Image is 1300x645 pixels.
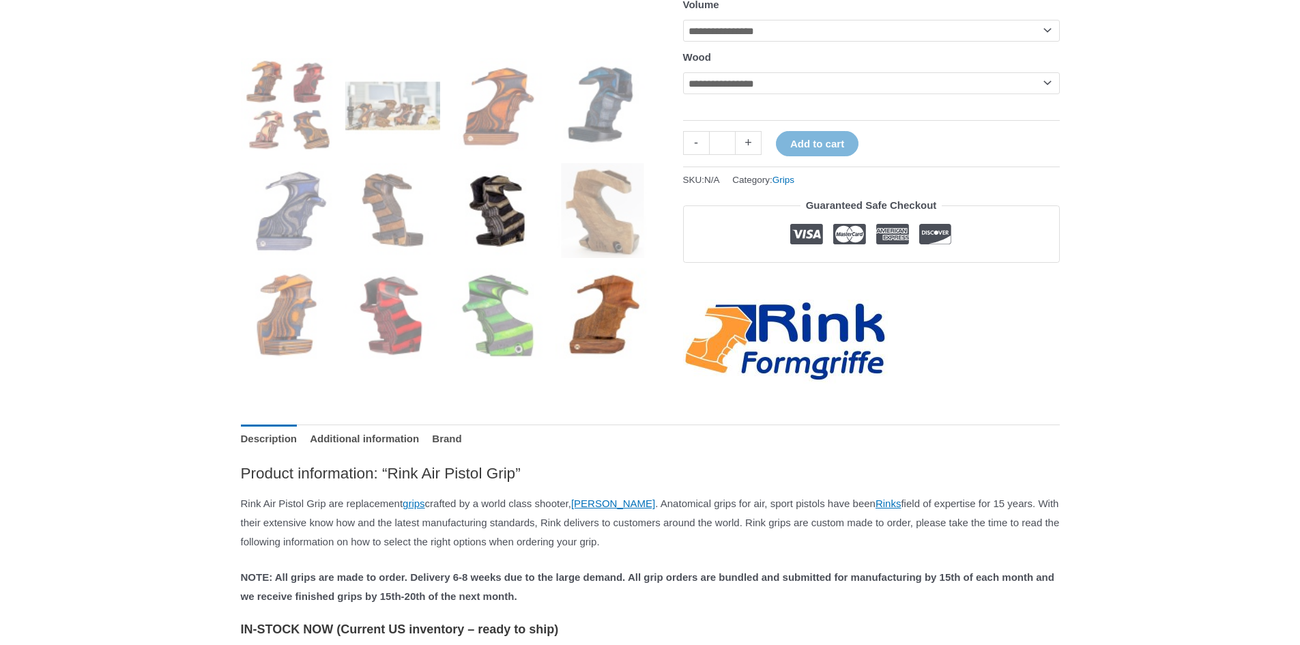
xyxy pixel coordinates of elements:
img: Rink Air Pistol Grip - Image 9 [241,268,336,363]
img: Rink Air Pistol Grip - Image 6 [345,163,440,258]
img: Rink Air Pistol Grip - Image 12 [555,268,650,363]
a: grips [403,498,425,509]
legend: Guaranteed Safe Checkout [800,196,942,215]
a: Rinks [876,498,901,509]
strong: IN-STOCK NOW (Current US inventory – ready to ship) [241,622,559,636]
input: Product quantity [709,131,736,155]
a: Additional information [310,425,419,454]
img: Rink Air Pistol Grip - Image 5 [241,163,336,258]
img: Rink Air Pistol Grip - Image 7 [450,163,545,258]
iframe: Customer reviews powered by Trustpilot [683,273,1060,289]
img: Rink Air Pistol Grip - Image 10 [345,268,440,363]
label: Wood [683,51,711,63]
button: Add to cart [776,131,858,156]
img: Rink Air Pistol Grip - Image 11 [450,268,545,363]
p: Rink Air Pistol Grip are replacement crafted by a world class shooter, . Anatomical grips for air... [241,494,1060,551]
h2: Product information: “Rink Air Pistol Grip” [241,463,1060,483]
strong: NOTE: All grips are made to order. Delivery 6-8 weeks due to the large demand. All grip orders ar... [241,571,1054,602]
a: [PERSON_NAME] [571,498,655,509]
span: N/A [704,175,720,185]
a: Brand [432,425,461,454]
a: - [683,131,709,155]
span: SKU: [683,171,720,188]
img: Rink Air Pistol Grip - Image 8 [555,163,650,258]
span: Category: [732,171,794,188]
img: Rink Air Pistol Grip - Image 4 [555,58,650,153]
img: Rink Air Pistol Grip - Image 2 [345,58,440,153]
img: Rink Air Pistol Grip - Image 3 [450,58,545,153]
a: + [736,131,762,155]
a: Description [241,425,298,454]
a: Rink-Formgriffe [683,300,888,384]
a: Grips [772,175,794,185]
img: Rink Air Pistol Grip [241,58,336,153]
